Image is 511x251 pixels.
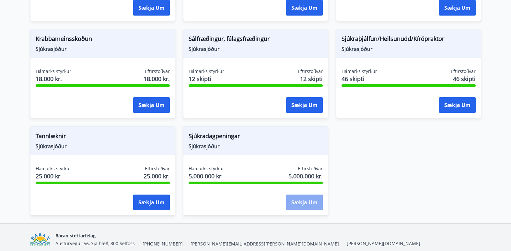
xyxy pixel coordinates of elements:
span: Sjúkraþjálfun/Heilsunudd/Kírópraktor [342,34,476,45]
span: Eftirstöðvar [298,165,323,172]
span: Hámarks styrkur [36,165,71,172]
span: Sálfræðingur, félagsfræðingur [189,34,323,45]
span: 25.000 kr. [144,172,170,180]
span: 25.000 kr. [36,172,71,180]
span: Krabbameinsskoðun [36,34,170,45]
button: Sækja um [133,195,170,210]
span: Tannlæknir [36,132,170,143]
span: Sjúkrasjóður [189,45,323,53]
span: 5.000.000 kr. [189,172,224,180]
span: Hámarks styrkur [342,68,377,75]
img: Bz2lGXKH3FXEIQKvoQ8VL0Fr0uCiWgfgA3I6fSs8.png [30,233,51,246]
span: 18.000 kr. [144,75,170,83]
span: Sjúkrasjóður [189,143,323,150]
span: 12 skipti [300,75,323,83]
span: Sjúkrasjóður [36,45,170,53]
span: Hámarks styrkur [189,165,224,172]
span: Eftirstöðvar [145,68,170,75]
span: 46 skipti [342,75,377,83]
span: 18.000 kr. [36,75,71,83]
span: 46 skipti [453,75,476,83]
a: [PERSON_NAME][DOMAIN_NAME] [347,240,420,246]
span: 5.000.000 kr. [288,172,323,180]
span: Eftirstöðvar [298,68,323,75]
span: Sjúkrasjóður [342,45,476,53]
button: Sækja um [133,97,170,113]
span: Austurvegur 56, 3ja hæð, 800 Selfoss [55,240,135,246]
span: [PHONE_NUMBER] [143,241,183,247]
button: Sækja um [286,195,323,210]
span: Hámarks styrkur [36,68,71,75]
span: 12 skipti [189,75,224,83]
span: Hámarks styrkur [189,68,224,75]
span: Sjúkrasjóður [36,143,170,150]
span: Sjúkradagpeningar [189,132,323,143]
button: Sækja um [286,97,323,113]
span: [PERSON_NAME][EMAIL_ADDRESS][PERSON_NAME][DOMAIN_NAME] [191,241,339,247]
span: Eftirstöðvar [451,68,476,75]
span: Báran stéttarfélag [55,233,96,239]
button: Sækja um [439,97,476,113]
span: Eftirstöðvar [145,165,170,172]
